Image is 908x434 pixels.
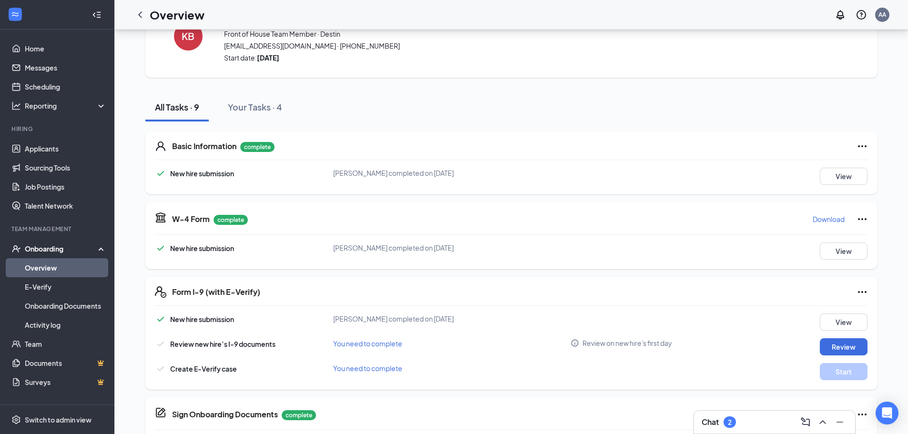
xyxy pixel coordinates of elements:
[800,416,811,428] svg: ComposeMessage
[224,41,753,50] span: [EMAIL_ADDRESS][DOMAIN_NAME] · [PHONE_NUMBER]
[164,10,212,62] button: KB
[228,101,282,113] div: Your Tasks · 4
[820,313,867,331] button: View
[170,315,234,323] span: New hire submission
[10,10,20,19] svg: WorkstreamLogo
[257,53,279,62] strong: [DATE]
[333,169,454,177] span: [PERSON_NAME] completed on [DATE]
[820,242,867,260] button: View
[25,139,106,158] a: Applicants
[25,177,106,196] a: Job Postings
[155,286,166,298] svg: FormI9EVerifyIcon
[172,409,278,420] h5: Sign Onboarding Documents
[25,277,106,296] a: E-Verify
[282,410,316,420] p: complete
[92,10,102,20] svg: Collapse
[155,212,166,223] svg: TaxGovernmentIcon
[857,286,868,298] svg: Ellipses
[820,363,867,380] button: Start
[182,33,194,40] h4: KB
[25,39,106,58] a: Home
[25,196,106,215] a: Talent Network
[11,101,21,111] svg: Analysis
[820,168,867,185] button: View
[857,213,868,225] svg: Ellipses
[25,373,106,392] a: SurveysCrown
[155,141,166,152] svg: User
[25,158,106,177] a: Sourcing Tools
[155,338,166,350] svg: Checkmark
[25,334,106,353] a: Team
[817,416,828,428] svg: ChevronUp
[172,141,236,151] h5: Basic Information
[170,244,234,252] span: New hire submission
[333,339,402,348] span: You need to complete
[224,53,753,62] span: Start date:
[805,410,845,419] p: Download All
[798,414,813,430] button: ComposeMessage
[25,296,106,315] a: Onboarding Documents
[134,9,146,20] svg: ChevronLeft
[812,212,845,227] button: Download
[11,244,21,253] svg: UserCheck
[333,243,454,252] span: [PERSON_NAME] completed on [DATE]
[170,364,237,373] span: Create E-Verify case
[857,409,868,420] svg: Ellipses
[170,169,234,178] span: New hire submission
[240,142,275,152] p: complete
[25,244,98,253] div: Onboarding
[11,125,104,133] div: Hiring
[728,418,732,426] div: 2
[25,258,106,277] a: Overview
[224,29,753,39] span: Front of House Team Member · Destin
[11,225,104,233] div: Team Management
[820,338,867,355] button: Review
[25,353,106,373] a: DocumentsCrown
[155,101,199,113] div: All Tasks · 9
[832,414,847,430] button: Minimize
[571,339,579,347] svg: Info
[172,287,260,297] h5: Form I-9 (with E-Verify)
[702,417,719,427] h3: Chat
[857,141,868,152] svg: Ellipses
[25,77,106,96] a: Scheduling
[170,340,275,348] span: Review new hire’s I-9 documents
[155,168,166,179] svg: Checkmark
[582,338,672,348] span: Review on new hire's first day
[813,214,845,224] p: Download
[150,7,204,23] h1: Overview
[155,313,166,325] svg: Checkmark
[878,10,886,19] div: AA
[835,9,846,20] svg: Notifications
[155,407,166,418] svg: CompanyDocumentIcon
[155,242,166,254] svg: Checkmark
[333,364,402,373] span: You need to complete
[214,215,248,225] p: complete
[856,9,867,20] svg: QuestionInfo
[25,58,106,77] a: Messages
[804,407,845,422] button: Download All
[834,416,846,428] svg: Minimize
[25,315,106,334] a: Activity log
[25,101,107,111] div: Reporting
[815,414,830,430] button: ChevronUp
[876,402,898,424] div: Open Intercom Messenger
[172,214,210,224] h5: W-4 Form
[25,415,92,424] div: Switch to admin view
[155,363,166,374] svg: Checkmark
[11,415,21,424] svg: Settings
[333,314,454,323] span: [PERSON_NAME] completed on [DATE]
